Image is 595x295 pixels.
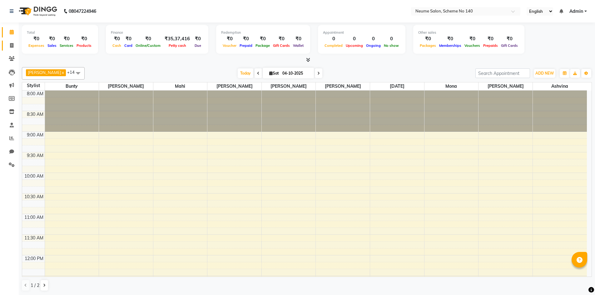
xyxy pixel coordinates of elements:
div: 9:30 AM [26,152,45,159]
div: ₹0 [58,35,75,42]
span: [PERSON_NAME] [478,82,533,90]
div: ₹0 [418,35,438,42]
div: ₹0 [463,35,482,42]
a: x [61,70,64,75]
div: ₹0 [238,35,254,42]
div: 12:30 PM [23,276,45,283]
div: ₹0 [271,35,291,42]
span: Gift Cards [499,43,519,48]
div: 8:30 AM [26,111,45,118]
span: [PERSON_NAME] [28,70,61,75]
span: Mona [424,82,478,90]
span: Upcoming [344,43,364,48]
div: 0 [323,35,344,42]
div: Redemption [221,30,305,35]
div: Appointment [323,30,400,35]
div: Total [27,30,93,35]
span: 1 / 2 [31,282,39,289]
span: Vouchers [463,43,482,48]
div: ₹0 [46,35,58,42]
span: Prepaid [238,43,254,48]
div: 10:00 AM [23,173,45,179]
span: Sat [268,71,280,76]
span: Online/Custom [134,43,162,48]
span: Card [123,43,134,48]
div: 0 [344,35,364,42]
div: 12:00 PM [23,255,45,262]
div: 10:30 AM [23,194,45,200]
div: 9:00 AM [26,132,45,138]
b: 08047224946 [69,2,96,20]
span: Due [193,43,203,48]
div: 8:00 AM [26,91,45,97]
div: 0 [364,35,382,42]
span: Services [58,43,75,48]
span: +14 [67,70,79,75]
div: 0 [382,35,400,42]
span: Package [254,43,271,48]
span: Today [238,68,253,78]
span: Gift Cards [271,43,291,48]
span: [PERSON_NAME] [207,82,261,90]
span: Wallet [291,43,305,48]
span: Sales [46,43,58,48]
span: Voucher [221,43,238,48]
span: [PERSON_NAME] [262,82,316,90]
div: ₹35,37,416 [162,35,192,42]
span: Bunty [45,82,99,90]
span: [PERSON_NAME] [99,82,153,90]
div: ₹0 [482,35,499,42]
span: Admin [569,8,583,15]
div: ₹0 [438,35,463,42]
span: [DATE] [370,82,424,90]
span: [PERSON_NAME] [316,82,370,90]
div: ₹0 [134,35,162,42]
span: Expenses [27,43,46,48]
span: ADD NEW [535,71,554,76]
span: Packages [418,43,438,48]
input: 2025-10-04 [280,69,312,78]
span: Products [75,43,93,48]
div: ₹0 [75,35,93,42]
div: 11:00 AM [23,214,45,221]
div: ₹0 [291,35,305,42]
div: ₹0 [192,35,203,42]
input: Search Appointment [475,68,530,78]
span: Ongoing [364,43,382,48]
span: Ashvina [533,82,587,90]
span: Prepaids [482,43,499,48]
span: Cash [111,43,123,48]
span: Memberships [438,43,463,48]
div: ₹0 [123,35,134,42]
div: ₹0 [221,35,238,42]
span: No show [382,43,400,48]
div: ₹0 [254,35,271,42]
span: Mahi [153,82,207,90]
span: Petty cash [167,43,188,48]
div: ₹0 [499,35,519,42]
img: logo [16,2,59,20]
button: ADD NEW [534,69,555,78]
div: 11:30 AM [23,235,45,241]
div: ₹0 [27,35,46,42]
div: Finance [111,30,203,35]
div: Stylist [22,82,45,89]
div: ₹0 [111,35,123,42]
div: Other sales [418,30,519,35]
span: Completed [323,43,344,48]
